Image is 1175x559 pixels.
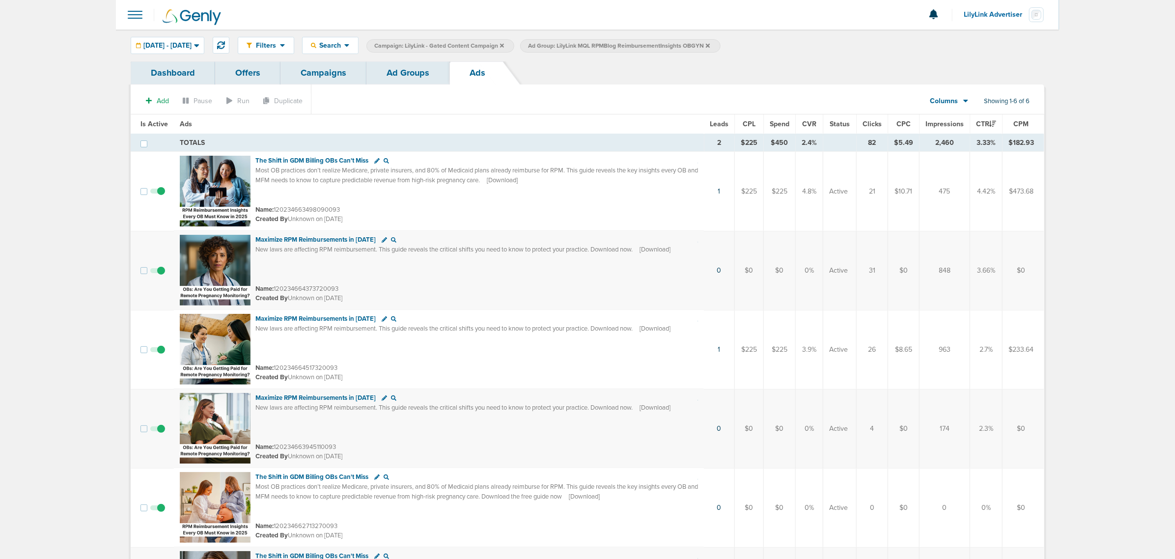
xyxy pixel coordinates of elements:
a: 0 [717,266,722,275]
a: Offers [215,61,280,84]
span: Name: [255,443,274,451]
a: 0 [717,503,722,512]
td: $0 [735,468,764,547]
td: 4.8% [796,152,823,231]
a: Dashboard [131,61,215,84]
span: Search [316,41,344,50]
td: $0 [764,468,796,547]
span: Status [830,120,850,128]
td: 0% [796,231,823,310]
span: Active [829,345,848,355]
span: Ad Group: LilyLink MQL RPMBlog ReimbursementInsights OBGYN [528,42,710,50]
small: 120234662713270093 [255,522,337,530]
img: Genly [163,9,221,25]
span: Maximize RPM Reimbursements in [DATE] [255,394,376,402]
img: Ad image [180,156,251,226]
span: Name: [255,364,274,372]
td: 0 [920,468,970,547]
td: 3.9% [796,310,823,389]
td: 0% [796,389,823,468]
span: Is Active [140,120,168,128]
button: Add [140,94,174,108]
span: [Download] [569,492,600,501]
td: 174 [920,389,970,468]
span: Clicks [863,120,882,128]
span: [Download] [487,176,518,185]
td: 4.42% [970,152,1003,231]
td: 2,460 [920,134,970,152]
td: $225 [764,310,796,389]
a: 1 [718,187,721,196]
td: 3.33% [970,134,1003,152]
td: $0 [1003,231,1044,310]
a: 1 [718,345,721,354]
td: $8.65 [888,310,920,389]
span: Active [829,503,848,513]
span: New laws are affecting RPM reimbursement. This guide reveals the critical shifts you need to know... [255,246,633,253]
span: Ads [180,120,192,128]
span: [DATE] - [DATE] [143,42,192,49]
td: $233.64 [1003,310,1044,389]
span: Leads [710,120,728,128]
small: Unknown on [DATE] [255,215,342,224]
td: $450 [764,134,796,152]
span: Maximize RPM Reimbursements in [DATE] [255,315,376,323]
td: $473.68 [1003,152,1044,231]
td: 2.7% [970,310,1003,389]
span: [Download] [640,324,671,333]
td: $0 [764,389,796,468]
span: Created By [255,215,288,223]
td: $0 [735,231,764,310]
span: LilyLink Advertiser [964,11,1029,18]
small: Unknown on [DATE] [255,531,342,540]
span: Active [829,266,848,276]
span: Active [829,187,848,196]
td: 3.66% [970,231,1003,310]
td: 82 [857,134,888,152]
td: $225 [735,310,764,389]
td: 848 [920,231,970,310]
td: $182.93 [1003,134,1044,152]
span: The Shift in GDM Billing OBs Can't Miss [255,157,368,165]
span: Spend [770,120,789,128]
span: Name: [255,206,274,214]
img: Ad image [180,472,251,543]
span: Showing 1-6 of 6 [984,97,1030,106]
td: $0 [1003,468,1044,547]
td: 0% [970,468,1003,547]
td: 31 [857,231,888,310]
a: Ads [449,61,505,84]
span: Active [829,424,848,434]
span: New laws are affecting RPM reimbursement. This guide reveals the critical shifts you need to know... [255,404,633,412]
a: Campaigns [280,61,366,84]
span: Name: [255,522,274,530]
a: Ad Groups [366,61,449,84]
td: $0 [888,389,920,468]
span: Created By [255,531,288,539]
td: $225 [764,152,796,231]
small: Unknown on [DATE] [255,373,342,382]
span: Created By [255,294,288,302]
span: Add [157,97,169,105]
small: 120234664373720093 [255,285,338,293]
td: 21 [857,152,888,231]
small: Unknown on [DATE] [255,294,342,303]
td: 475 [920,152,970,231]
td: 2 [704,134,735,152]
img: Ad image [180,235,251,306]
span: CVR [802,120,816,128]
td: 0 [857,468,888,547]
td: $5.49 [888,134,920,152]
span: Most OB practices don’t realize Medicare, private insurers, and 80% of Medicaid plans already rei... [255,483,698,501]
td: $0 [1003,389,1044,468]
span: The Shift in GDM Billing OBs Can't Miss [255,473,368,481]
small: 120234664517320093 [255,364,337,372]
span: CTR [976,120,996,128]
img: Ad image [180,314,251,385]
span: [Download] [640,403,671,412]
td: $10.71 [888,152,920,231]
td: 26 [857,310,888,389]
td: 2.4% [796,134,823,152]
span: Filters [252,41,280,50]
img: Ad image [180,393,251,464]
